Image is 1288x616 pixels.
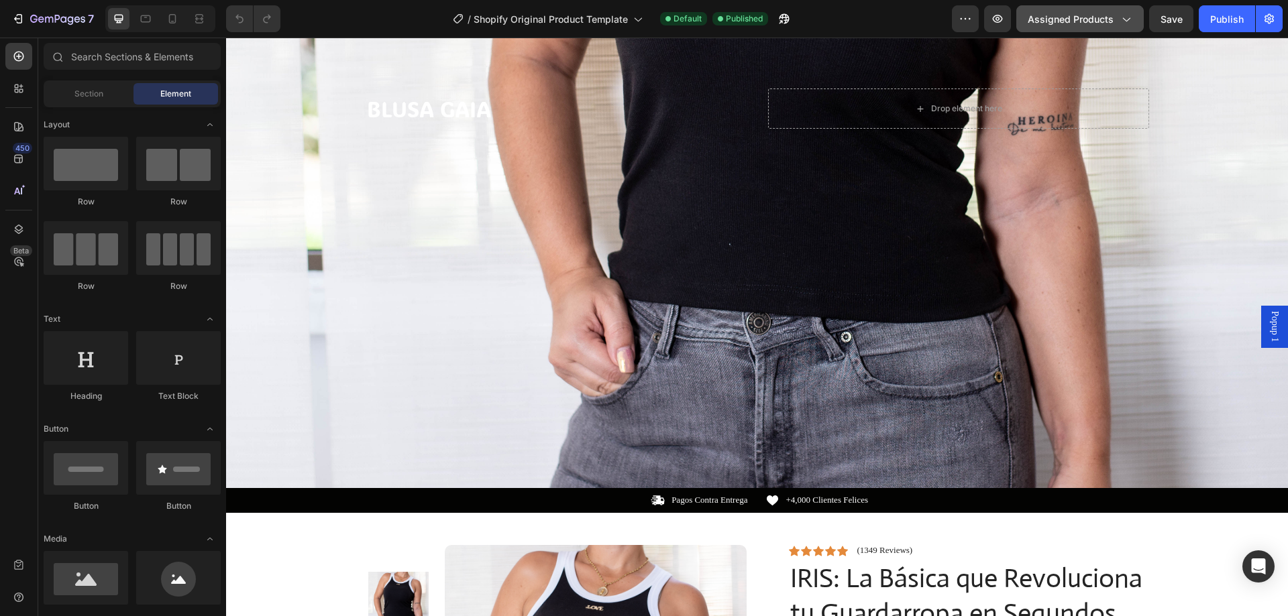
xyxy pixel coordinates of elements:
span: Published [726,13,763,25]
button: Publish [1199,5,1255,32]
p: +4,000 Clientes Felices [560,457,643,469]
span: Media [44,533,67,545]
div: Row [44,280,128,292]
span: Element [160,88,191,100]
span: Shopify Original Product Template [474,12,628,26]
button: Save [1149,5,1193,32]
div: Open Intercom Messenger [1242,550,1275,582]
div: Button [136,500,221,512]
h1: IRIS: La Básica que Revoluciona tu Guardarropa en Segundos [563,522,920,595]
div: Dominio: [DOMAIN_NAME] [35,35,150,46]
div: Beta [10,245,32,256]
div: Drop element here [705,66,776,76]
span: Toggle open [199,418,221,440]
span: Button [44,423,68,435]
span: Toggle open [199,114,221,135]
span: Popup 1 [1042,273,1055,304]
div: Row [136,196,221,208]
button: 7 [5,5,100,32]
div: Row [136,280,221,292]
div: Heading [44,390,128,402]
span: Default [674,13,702,25]
span: / [468,12,471,26]
iframe: Design area [226,38,1288,616]
span: Toggle open [199,308,221,330]
p: (1349 Reviews) [631,507,687,518]
div: Publish [1210,12,1244,26]
div: 450 [13,143,32,153]
span: Toggle open [199,528,221,550]
span: Layout [44,119,70,131]
img: website_grey.svg [21,35,32,46]
div: Palabras clave [158,79,213,88]
img: tab_keywords_by_traffic_grey.svg [143,78,154,88]
img: logo_orange.svg [21,21,32,32]
span: Section [74,88,103,100]
input: Search Sections & Elements [44,43,221,70]
span: Save [1161,13,1183,25]
div: Undo/Redo [226,5,280,32]
div: Text Block [136,390,221,402]
button: Assigned Products [1016,5,1144,32]
div: Row [44,196,128,208]
p: 7 [88,11,94,27]
h2: BLUSA GAIA [140,56,521,87]
div: Dominio [70,79,103,88]
img: tab_domain_overview_orange.svg [56,78,66,88]
div: Button [44,500,128,512]
span: Assigned Products [1028,12,1114,26]
span: Text [44,313,60,325]
p: Pagos Contra Entrega [445,457,521,469]
div: v 4.0.25 [38,21,66,32]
